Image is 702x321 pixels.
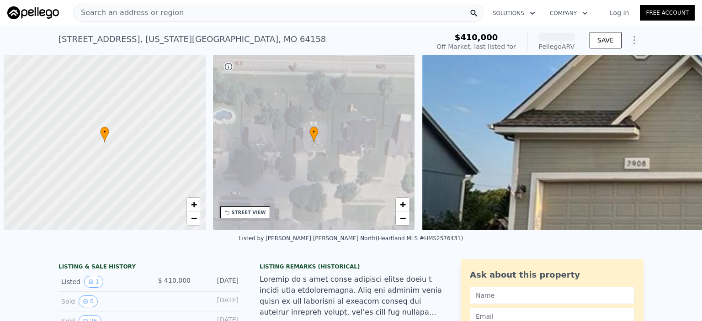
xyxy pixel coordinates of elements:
div: Pellego ARV [538,42,575,51]
div: [DATE] [198,295,239,307]
span: • [309,128,319,136]
span: − [191,212,197,224]
button: SAVE [590,32,622,48]
input: Name [470,287,634,304]
span: + [191,199,197,210]
span: + [400,199,406,210]
a: Zoom out [396,211,409,225]
div: • [309,126,319,142]
a: Zoom in [187,198,201,211]
div: [STREET_ADDRESS] , [US_STATE][GEOGRAPHIC_DATA] , MO 64158 [58,33,326,46]
div: Loremip do s amet conse adipisci elitse doeiu t incidi utla etdoloremagna. Aliq eni adminim venia... [260,274,442,318]
div: Off Market, last listed for [436,42,516,51]
span: • [100,128,109,136]
a: Log In [599,8,640,17]
button: Company [542,5,595,21]
button: Show Options [625,31,643,49]
span: Search an address or region [74,7,184,18]
div: Ask about this property [470,268,634,281]
div: • [100,126,109,142]
div: Listed [61,276,143,288]
a: Zoom out [187,211,201,225]
span: $410,000 [455,32,498,42]
span: − [400,212,406,224]
div: LISTING & SALE HISTORY [58,263,241,272]
div: Listed by [PERSON_NAME] [PERSON_NAME] North (Heartland MLS #HMS2576431) [239,235,463,242]
button: View historical data [79,295,98,307]
div: [DATE] [198,276,239,288]
img: Pellego [7,6,59,19]
div: Listing Remarks (Historical) [260,263,442,270]
button: View historical data [84,276,103,288]
button: Solutions [485,5,542,21]
div: Sold [61,295,143,307]
span: $ 410,000 [158,277,191,284]
a: Zoom in [396,198,409,211]
div: STREET VIEW [232,209,266,216]
a: Free Account [640,5,695,21]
